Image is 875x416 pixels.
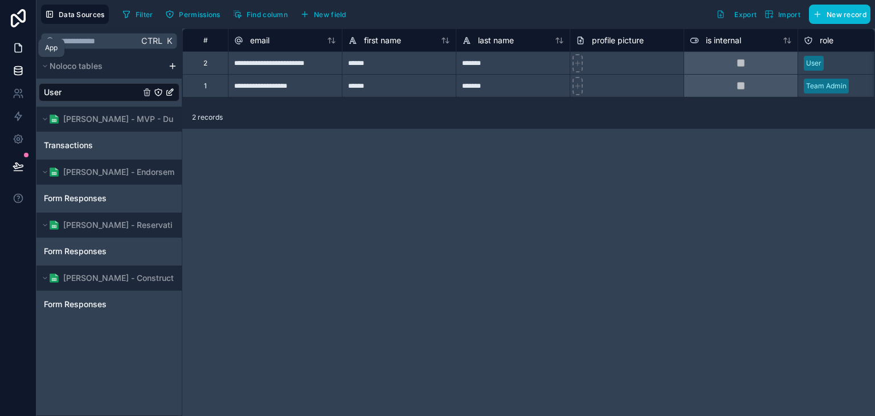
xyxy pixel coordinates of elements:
[806,58,821,68] div: User
[165,37,173,45] span: K
[296,6,350,23] button: New field
[140,34,163,48] span: Ctrl
[806,81,847,91] div: Team Admin
[809,5,870,24] button: New record
[161,6,228,23] a: Permissions
[192,113,223,122] span: 2 records
[250,35,269,46] span: email
[712,5,760,24] button: Export
[203,59,207,68] div: 2
[592,35,644,46] span: profile picture
[760,5,804,24] button: Import
[364,35,401,46] span: first name
[314,10,346,19] span: New field
[706,35,741,46] span: is internal
[734,10,757,19] span: Export
[820,35,833,46] span: role
[827,10,866,19] span: New record
[191,36,219,44] div: #
[136,10,153,19] span: Filter
[179,10,220,19] span: Permissions
[41,5,109,24] button: Data Sources
[45,43,58,52] div: App
[118,6,157,23] button: Filter
[478,35,514,46] span: last name
[161,6,224,23] button: Permissions
[804,5,870,24] a: New record
[229,6,292,23] button: Find column
[778,10,800,19] span: Import
[59,10,105,19] span: Data Sources
[247,10,288,19] span: Find column
[204,81,207,91] div: 1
